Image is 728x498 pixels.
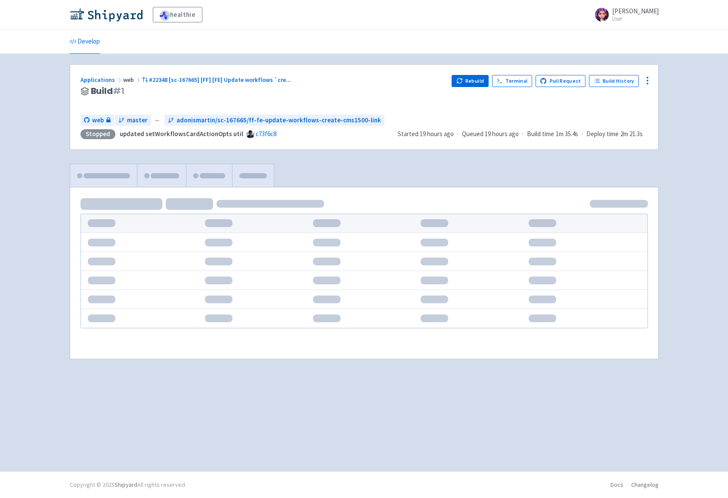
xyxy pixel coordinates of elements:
a: Applications [81,76,123,84]
span: Queued [462,130,519,138]
span: # 1 [113,85,124,97]
time: 19 hours ago [485,130,519,138]
a: Terminal [492,75,532,87]
a: c73f6c8 [256,130,276,138]
span: ← [155,115,161,125]
strong: updated setWorkflowsCardActionOpts util [120,130,243,138]
time: 19 hours ago [420,130,454,138]
a: healthie [153,7,202,22]
a: adonismartin/sc-167665/ff-fe-update-workflows-create-cms1500-link [164,115,384,126]
a: web [81,115,114,126]
a: Develop [70,30,100,54]
a: #22348 [sc-167665] [FF] [FE] Update workflows `cre... [142,76,293,84]
div: Copyright © 2025 All rights reserved. [70,480,186,489]
a: Pull Request [536,75,586,87]
span: web [123,76,142,84]
span: [PERSON_NAME] [612,7,659,15]
div: Stopped [81,129,115,139]
span: Deploy time [586,129,619,139]
a: Changelog [631,481,659,489]
span: 1m 35.4s [556,129,578,139]
a: [PERSON_NAME] User [590,8,659,22]
span: Build time [527,129,554,139]
span: Build [91,86,124,96]
a: master [115,115,151,126]
span: Started [398,130,454,138]
a: Build History [589,75,639,87]
div: · · · [398,129,648,139]
span: #22348 [sc-167665] [FF] [FE] Update workflows `cre ... [149,76,291,84]
button: Rebuild [452,75,489,87]
a: Shipyard [115,481,137,489]
a: Docs [610,481,623,489]
span: 2m 21.3s [620,129,643,139]
span: web [92,115,104,125]
img: Shipyard logo [70,8,143,22]
span: adonismartin/sc-167665/ff-fe-update-workflows-create-cms1500-link [177,115,381,125]
small: User [612,16,659,22]
span: master [127,115,148,125]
